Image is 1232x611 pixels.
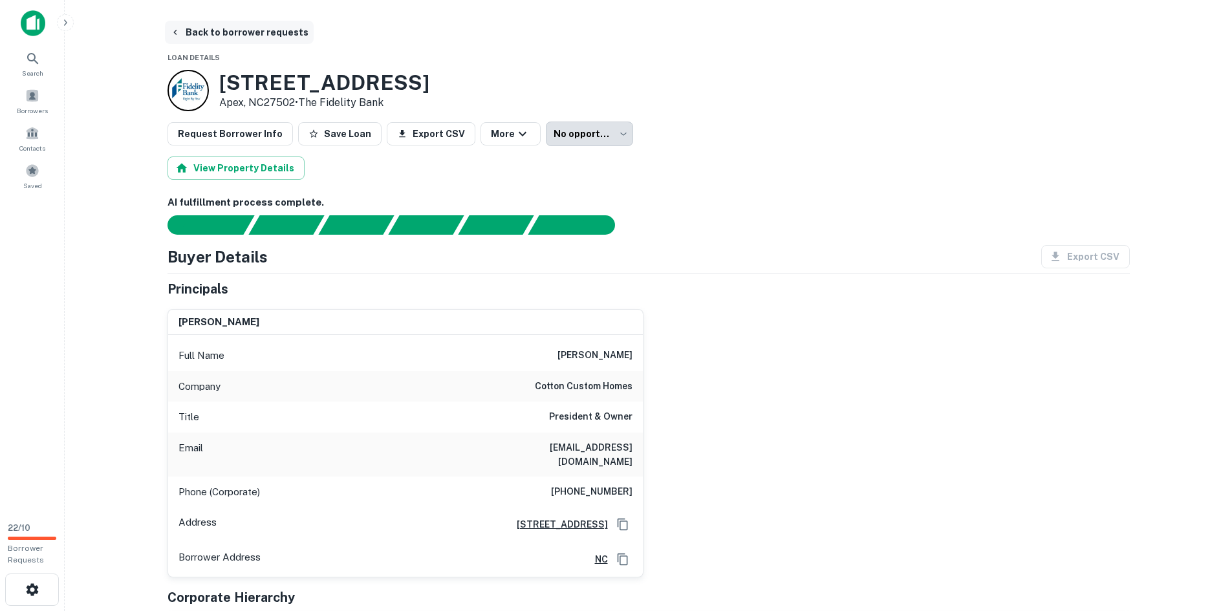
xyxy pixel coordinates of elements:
p: Company [178,379,221,394]
span: Saved [23,180,42,191]
iframe: Chat Widget [1167,508,1232,570]
div: No opportunity [546,122,633,146]
div: Principals found, still searching for contact information. This may take time... [458,215,534,235]
h5: Corporate Hierarchy [168,588,295,607]
button: Export CSV [387,122,475,145]
button: Copy Address [613,550,632,569]
h6: cotton custom homes [535,379,632,394]
button: More [481,122,541,145]
div: Documents found, AI parsing details... [318,215,394,235]
button: Save Loan [298,122,382,145]
span: 22 / 10 [8,523,30,533]
p: Title [178,409,199,425]
button: View Property Details [168,156,305,180]
span: Contacts [19,143,45,153]
h6: [PERSON_NAME] [178,315,259,330]
p: Phone (Corporate) [178,484,260,500]
span: Borrowers [17,105,48,116]
a: The Fidelity Bank [298,96,384,109]
h3: [STREET_ADDRESS] [219,70,429,95]
span: Search [22,68,43,78]
p: Full Name [178,348,224,363]
h6: President & Owner [549,409,632,425]
a: Contacts [4,121,61,156]
div: Sending borrower request to AI... [152,215,249,235]
h6: [PERSON_NAME] [557,348,632,363]
button: Back to borrower requests [165,21,314,44]
h6: [EMAIL_ADDRESS][DOMAIN_NAME] [477,440,632,469]
p: Borrower Address [178,550,261,569]
a: Saved [4,158,61,193]
button: Request Borrower Info [168,122,293,145]
h4: Buyer Details [168,245,268,268]
div: Your request is received and processing... [248,215,324,235]
a: [STREET_ADDRESS] [506,517,608,531]
p: Email [178,440,203,469]
h5: Principals [168,279,228,299]
a: Borrowers [4,83,61,118]
p: Address [178,515,217,534]
a: Search [4,46,61,81]
h6: [PHONE_NUMBER] [551,484,632,500]
button: Copy Address [613,515,632,534]
span: Loan Details [168,54,220,61]
a: NC [585,552,608,566]
p: Apex, NC27502 • [219,95,429,111]
span: Borrower Requests [8,544,44,564]
div: Principals found, AI now looking for contact information... [388,215,464,235]
img: capitalize-icon.png [21,10,45,36]
div: AI fulfillment process complete. [528,215,631,235]
h6: AI fulfillment process complete. [168,195,1130,210]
